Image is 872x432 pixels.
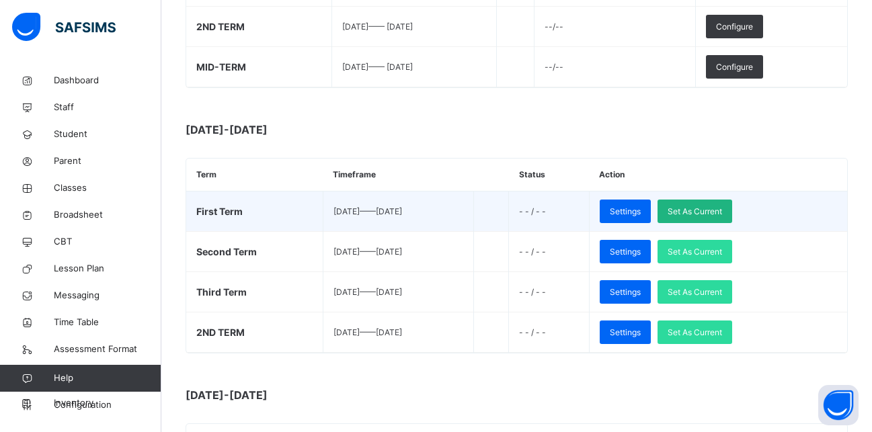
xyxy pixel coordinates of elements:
[196,206,243,217] span: First Term
[196,327,245,338] span: 2ND TERM
[186,387,454,403] span: [DATE]-[DATE]
[54,208,161,222] span: Broadsheet
[196,61,246,73] span: MID-TERM
[610,246,641,258] span: Settings
[342,62,413,72] span: [DATE] —— [DATE]
[333,327,402,337] span: [DATE] —— [DATE]
[54,343,161,356] span: Assessment Format
[610,286,641,298] span: Settings
[610,206,641,218] span: Settings
[54,289,161,302] span: Messaging
[534,47,695,87] td: --/--
[186,159,323,191] th: Term
[589,159,847,191] th: Action
[54,155,161,168] span: Parent
[54,235,161,249] span: CBT
[818,385,859,425] button: Open asap
[519,327,546,337] span: - - / - -
[54,128,161,141] span: Student
[196,21,245,32] span: 2ND TERM
[333,287,402,297] span: [DATE] —— [DATE]
[54,372,161,385] span: Help
[519,206,546,216] span: - - / - -
[716,21,753,33] span: Configure
[54,262,161,275] span: Lesson Plan
[610,327,641,339] span: Settings
[54,181,161,195] span: Classes
[519,247,546,257] span: - - / - -
[668,327,722,339] span: Set As Current
[716,61,753,73] span: Configure
[509,159,590,191] th: Status
[668,246,722,258] span: Set As Current
[333,247,402,257] span: [DATE] —— [DATE]
[668,286,722,298] span: Set As Current
[186,122,454,138] span: [DATE]-[DATE]
[12,13,116,41] img: safsims
[196,246,257,257] span: Second Term
[668,206,722,218] span: Set As Current
[196,286,247,298] span: Third Term
[54,316,161,329] span: Time Table
[323,159,473,191] th: Timeframe
[519,287,546,297] span: - - / - -
[333,206,402,216] span: [DATE] —— [DATE]
[534,7,695,47] td: --/--
[342,21,413,32] span: [DATE] —— [DATE]
[54,74,161,87] span: Dashboard
[54,398,161,412] span: Configuration
[54,101,161,114] span: Staff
